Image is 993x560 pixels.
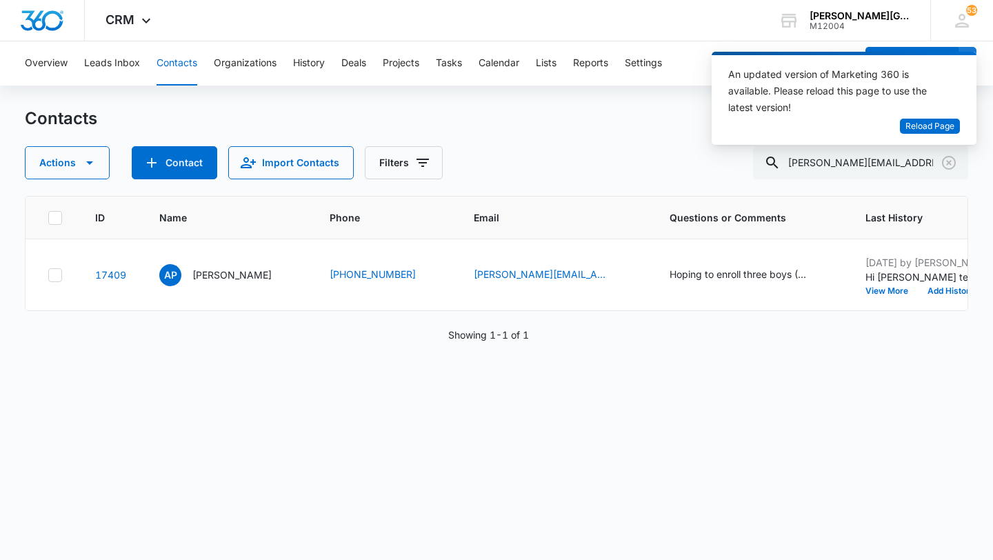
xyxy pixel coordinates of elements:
button: Organizations [214,41,277,86]
button: Calendar [479,41,519,86]
h1: Contacts [25,108,97,129]
button: Add Contact [132,146,217,179]
span: Phone [330,210,421,225]
div: account name [810,10,910,21]
span: Reload Page [905,120,954,133]
button: Add History [918,287,984,295]
button: Settings [625,41,662,86]
div: notifications count [966,5,977,16]
button: History [293,41,325,86]
div: Name - Avantika Prabhakara - Select to Edit Field [159,264,297,286]
div: Email - avantika.prabhakara@gmail.com - Select to Edit Field [474,267,636,283]
a: [PERSON_NAME][EMAIL_ADDRESS][PERSON_NAME][DOMAIN_NAME] [474,267,612,281]
span: 53 [966,5,977,16]
button: Reports [573,41,608,86]
button: Import Contacts [228,146,354,179]
button: Reload Page [900,119,960,134]
div: An updated version of Marketing 360 is available. Please reload this page to use the latest version! [728,66,943,116]
button: Overview [25,41,68,86]
button: Contacts [157,41,197,86]
button: Leads Inbox [84,41,140,86]
a: [PHONE_NUMBER] [330,267,416,281]
span: Questions or Comments [670,210,832,225]
span: CRM [106,12,134,27]
div: Hoping to enroll three boys (8,6,4) in tennis program in [GEOGRAPHIC_DATA]. Also would like to le... [670,267,808,281]
button: Actions [25,146,110,179]
button: Lists [536,41,556,86]
div: Phone - 2013142103 - Select to Edit Field [330,267,441,283]
p: [PERSON_NAME] [192,268,272,282]
span: ID [95,210,106,225]
p: Showing 1-1 of 1 [448,328,529,342]
button: Projects [383,41,419,86]
button: Filters [365,146,443,179]
span: Name [159,210,277,225]
input: Search Contacts [753,146,968,179]
button: Deals [341,41,366,86]
button: Clear [938,152,960,174]
button: Add Contact [865,47,959,80]
div: Questions or Comments - Hoping to enroll three boys (8,6,4) in tennis program in Walnut Creek. Al... [670,267,832,283]
a: Navigate to contact details page for Avantika Prabhakara [95,269,126,281]
span: AP [159,264,181,286]
div: account id [810,21,910,31]
button: View More [865,287,918,295]
span: Email [474,210,616,225]
button: Tasks [436,41,462,86]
